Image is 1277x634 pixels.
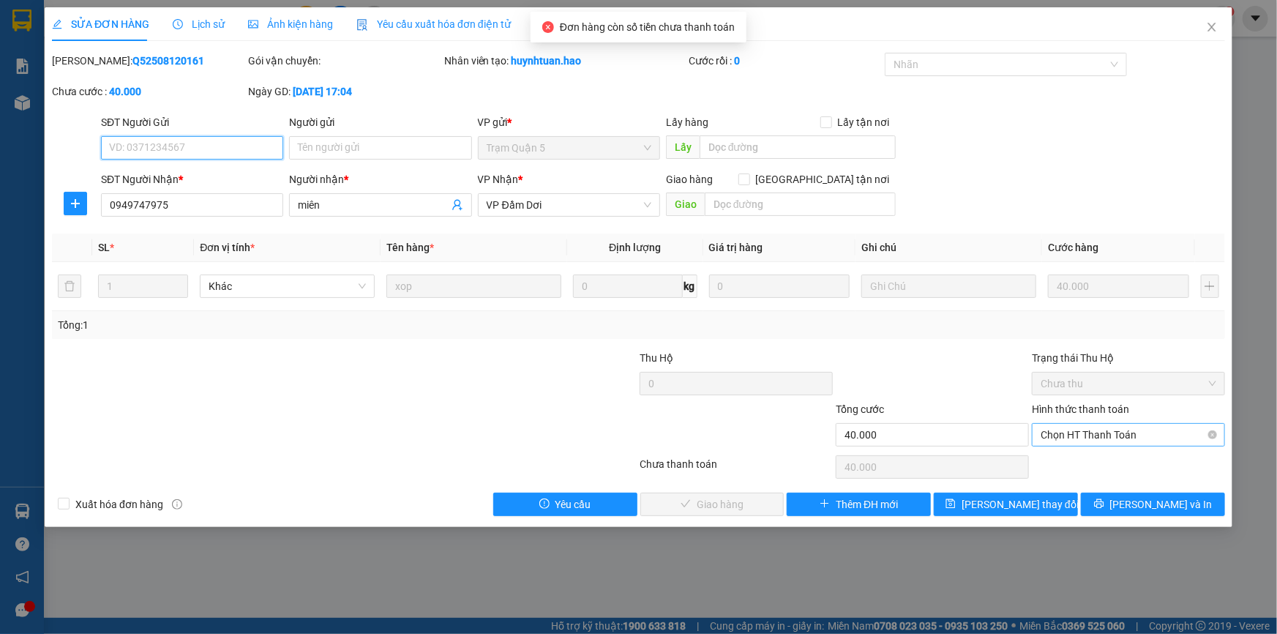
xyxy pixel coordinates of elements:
span: Xuất hóa đơn hàng [70,496,169,512]
span: VP Đầm Dơi [487,194,651,216]
span: Thu Hộ [640,352,673,364]
span: [PERSON_NAME] thay đổi [962,496,1079,512]
input: 0 [709,275,850,298]
span: Chọn HT Thanh Toán [1041,424,1216,446]
span: SL [98,242,110,253]
span: Thêm ĐH mới [836,496,898,512]
th: Ghi chú [855,234,1042,262]
label: Hình thức thanh toán [1032,403,1129,415]
div: Gói vận chuyển: [248,53,441,69]
div: [PERSON_NAME]: [52,53,245,69]
span: close-circle [1208,430,1217,439]
span: SỬA ĐƠN HÀNG [52,18,149,30]
span: edit [52,19,62,29]
span: [GEOGRAPHIC_DATA] tận nơi [750,171,896,187]
div: VP gửi [478,114,660,130]
span: clock-circle [173,19,183,29]
button: plusThêm ĐH mới [787,493,931,516]
span: VP Nhận [478,174,519,185]
button: save[PERSON_NAME] thay đổi [934,493,1078,516]
div: Chưa thanh toán [639,456,835,482]
span: plus [64,198,86,209]
input: Dọc đường [700,135,896,159]
span: plus [820,499,830,510]
span: Trạm Quận 5 [487,137,651,159]
div: Trạng thái Thu Hộ [1032,350,1225,366]
span: Lấy [666,135,700,159]
span: Yêu cầu xuất hóa đơn điện tử [356,18,511,30]
span: close [1206,21,1218,33]
span: user-add [452,199,463,211]
span: Tên hàng [386,242,434,253]
img: icon [356,19,368,31]
span: Đơn hàng còn số tiền chưa thanh toán [560,21,735,33]
span: Lấy tận nơi [832,114,896,130]
input: Ghi Chú [861,275,1036,298]
span: picture [248,19,258,29]
span: Đơn vị tính [200,242,255,253]
button: Close [1191,7,1232,48]
span: Khác [209,275,366,297]
span: Định lượng [609,242,661,253]
span: Giá trị hàng [709,242,763,253]
span: Lịch sử [173,18,225,30]
div: Người gửi [289,114,471,130]
div: Ngày GD: [248,83,441,100]
div: SĐT Người Nhận [101,171,283,187]
span: Giao hàng [666,174,713,185]
span: Tổng cước [836,403,884,415]
input: VD: Bàn, Ghế [386,275,561,298]
div: Chưa cước : [52,83,245,100]
button: plus [1201,275,1219,298]
input: Dọc đường [705,193,896,216]
div: Người nhận [289,171,471,187]
span: Yêu cầu [555,496,591,512]
button: printer[PERSON_NAME] và In [1081,493,1225,516]
b: [DATE] 17:04 [293,86,352,97]
div: SĐT Người Gửi [101,114,283,130]
b: 0 [734,55,740,67]
span: save [945,499,956,510]
button: checkGiao hàng [640,493,784,516]
div: Nhân viên tạo: [444,53,686,69]
button: plus [64,192,87,215]
span: Giao [666,193,705,216]
span: close-circle [542,21,554,33]
span: [PERSON_NAME] và In [1110,496,1213,512]
div: Tổng: 1 [58,317,493,333]
span: printer [1094,499,1104,510]
span: kg [683,275,697,298]
b: huynhtuan.hao [512,55,582,67]
b: Q52508120161 [132,55,204,67]
button: delete [58,275,81,298]
span: Lấy hàng [666,116,708,128]
span: exclamation-circle [539,499,550,510]
input: 0 [1048,275,1189,298]
button: exclamation-circleYêu cầu [493,493,637,516]
span: Chưa thu [1041,373,1216,395]
span: Ảnh kiện hàng [248,18,333,30]
b: 40.000 [109,86,141,97]
span: info-circle [172,499,182,510]
div: Cước rồi : [689,53,882,69]
span: Cước hàng [1048,242,1098,253]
